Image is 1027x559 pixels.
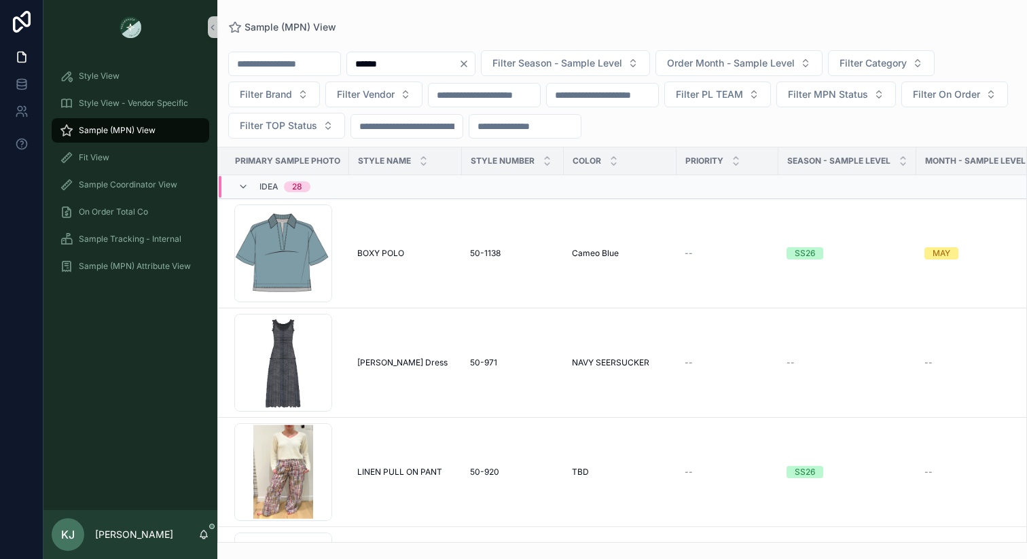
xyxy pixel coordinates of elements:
[787,357,908,368] a: --
[685,156,723,166] span: PRIORITY
[52,64,209,88] a: Style View
[52,145,209,170] a: Fit View
[357,357,454,368] a: [PERSON_NAME] Dress
[52,200,209,224] a: On Order Total Co
[840,56,907,70] span: Filter Category
[52,118,209,143] a: Sample (MPN) View
[925,156,1026,166] span: MONTH - SAMPLE LEVEL
[572,467,589,477] span: TBD
[358,156,411,166] span: Style Name
[924,467,933,477] span: --
[357,467,454,477] a: LINEN PULL ON PANT
[292,181,302,192] div: 28
[685,248,693,259] span: --
[776,82,896,107] button: Select Button
[795,247,815,259] div: SS26
[901,82,1008,107] button: Select Button
[470,467,499,477] span: 50-920
[52,254,209,278] a: Sample (MPN) Attribute View
[228,113,345,139] button: Select Button
[787,357,795,368] span: --
[924,357,933,368] span: --
[235,156,340,166] span: PRIMARY SAMPLE PHOTO
[492,56,622,70] span: Filter Season - Sample Level
[61,526,75,543] span: KJ
[52,173,209,197] a: Sample Coordinator View
[787,466,908,478] a: SS26
[828,50,935,76] button: Select Button
[470,357,497,368] span: 50-971
[357,357,448,368] span: [PERSON_NAME] Dress
[357,248,454,259] a: BOXY POLO
[685,467,693,477] span: --
[245,20,336,34] span: Sample (MPN) View
[685,467,770,477] a: --
[228,82,320,107] button: Select Button
[685,357,770,368] a: --
[357,248,404,259] span: BOXY POLO
[470,248,501,259] span: 50-1138
[79,71,120,82] span: Style View
[79,261,191,272] span: Sample (MPN) Attribute View
[685,248,770,259] a: --
[572,467,668,477] a: TBD
[259,181,278,192] span: Idea
[573,156,601,166] span: Color
[228,20,336,34] a: Sample (MPN) View
[79,179,177,190] span: Sample Coordinator View
[788,88,868,101] span: Filter MPN Status
[787,156,890,166] span: Season - Sample Level
[79,234,181,245] span: Sample Tracking - Internal
[43,54,217,296] div: scrollable content
[676,88,743,101] span: Filter PL TEAM
[913,88,980,101] span: Filter On Order
[664,82,771,107] button: Select Button
[79,125,156,136] span: Sample (MPN) View
[470,248,556,259] a: 50-1138
[572,357,668,368] a: NAVY SEERSUCKER
[95,528,173,541] p: [PERSON_NAME]
[667,56,795,70] span: Order Month - Sample Level
[357,467,442,477] span: LINEN PULL ON PANT
[325,82,422,107] button: Select Button
[470,357,556,368] a: 50-971
[240,119,317,132] span: Filter TOP Status
[685,357,693,368] span: --
[79,206,148,217] span: On Order Total Co
[787,247,908,259] a: SS26
[79,152,109,163] span: Fit View
[655,50,823,76] button: Select Button
[795,466,815,478] div: SS26
[337,88,395,101] span: Filter Vendor
[572,248,619,259] span: Cameo Blue
[572,357,649,368] span: NAVY SEERSUCKER
[481,50,650,76] button: Select Button
[933,247,950,259] div: MAY
[52,91,209,115] a: Style View - Vendor Specific
[79,98,188,109] span: Style View - Vendor Specific
[240,88,292,101] span: Filter Brand
[572,248,668,259] a: Cameo Blue
[120,16,141,38] img: App logo
[471,156,535,166] span: Style Number
[52,227,209,251] a: Sample Tracking - Internal
[458,58,475,69] button: Clear
[470,467,556,477] a: 50-920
